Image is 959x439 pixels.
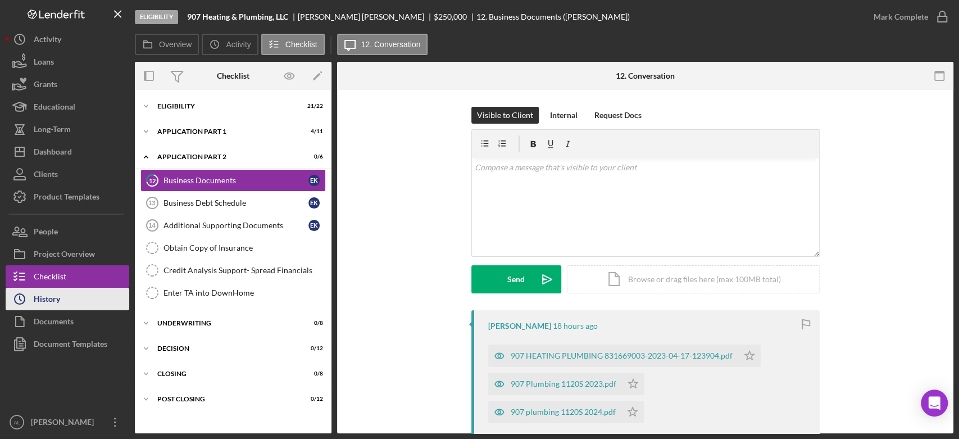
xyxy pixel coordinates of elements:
div: [PERSON_NAME] [PERSON_NAME] [298,12,434,21]
button: Checklist [6,265,129,288]
div: Product Templates [34,185,99,211]
button: Educational [6,96,129,118]
div: 0 / 8 [303,370,323,377]
div: Long-Term [34,118,71,143]
button: Grants [6,73,129,96]
button: Documents [6,310,129,333]
div: Document Templates [34,333,107,358]
button: Loans [6,51,129,73]
a: 12Business DocumentsEK [140,169,326,192]
div: Loans [34,51,54,76]
label: Overview [159,40,192,49]
div: E K [308,197,320,209]
div: Clients [34,163,58,188]
div: Business Documents [163,176,308,185]
div: 0 / 8 [303,320,323,327]
div: 0 / 6 [303,153,323,160]
div: Obtain Copy of Insurance [163,243,325,252]
button: AL[PERSON_NAME] [6,411,129,433]
div: E K [308,175,320,186]
button: Mark Complete [862,6,953,28]
button: Clients [6,163,129,185]
div: Activity [34,28,61,53]
span: $250,000 [434,12,467,21]
div: 907 HEATING PLUMBING 831669003-2023-04-17-123904.pdf [511,351,733,360]
div: Credit Analysis Support- Spread Financials [163,266,325,275]
div: Underwriting [157,320,295,327]
div: 0 / 12 [303,345,323,352]
div: Additional Supporting Documents [163,221,308,230]
a: Enter TA into DownHome [140,282,326,304]
div: History [34,288,60,313]
button: 12. Conversation [337,34,428,55]
button: Long-Term [6,118,129,141]
a: Credit Analysis Support- Spread Financials [140,259,326,282]
button: Overview [135,34,199,55]
button: 907 HEATING PLUMBING 831669003-2023-04-17-123904.pdf [488,345,761,367]
div: Application Part 1 [157,128,295,135]
div: 21 / 22 [303,103,323,110]
time: 2025-09-17 21:56 [553,322,598,331]
div: Documents [34,310,74,336]
a: Obtain Copy of Insurance [140,237,326,259]
button: Product Templates [6,185,129,208]
b: 907 Heating & Plumbing, LLC [187,12,288,21]
div: Project Overview [34,243,95,268]
div: 12. Conversation [616,71,675,80]
label: Checklist [285,40,317,49]
button: People [6,220,129,243]
text: AL [13,419,20,426]
div: 12. Business Documents ([PERSON_NAME]) [476,12,629,21]
div: Internal [550,107,578,124]
div: Eligibility [157,103,295,110]
div: Closing [157,370,295,377]
div: Checklist [34,265,66,291]
button: History [6,288,129,310]
label: 12. Conversation [361,40,421,49]
div: 0 / 12 [303,396,323,402]
button: Dashboard [6,141,129,163]
button: Internal [544,107,583,124]
button: Project Overview [6,243,129,265]
button: Visible to Client [471,107,539,124]
div: 907 plumbing 1120S 2024.pdf [511,408,616,417]
div: Grants [34,73,57,98]
div: Mark Complete [874,6,928,28]
div: Checklist [217,71,249,80]
button: Checklist [261,34,325,55]
button: 907 plumbing 1120S 2024.pdf [488,401,644,423]
button: Activity [202,34,258,55]
div: Business Debt Schedule [163,198,308,207]
div: Send [507,265,525,293]
div: [PERSON_NAME] [28,411,101,436]
div: Application Part 2 [157,153,295,160]
button: Document Templates [6,333,129,355]
div: Educational [34,96,75,121]
button: 907 Plumbing 1120S 2023.pdf [488,373,644,395]
div: Dashboard [34,141,72,166]
div: [PERSON_NAME] [488,322,551,331]
a: 13Business Debt ScheduleEK [140,192,326,214]
a: Activity [6,28,129,51]
tspan: 13 [148,200,155,206]
label: Activity [226,40,251,49]
div: Open Intercom Messenger [921,390,948,417]
button: Send [471,265,561,293]
div: Visible to Client [477,107,533,124]
div: Eligibility [135,10,178,24]
div: 4 / 11 [303,128,323,135]
div: E K [308,220,320,231]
